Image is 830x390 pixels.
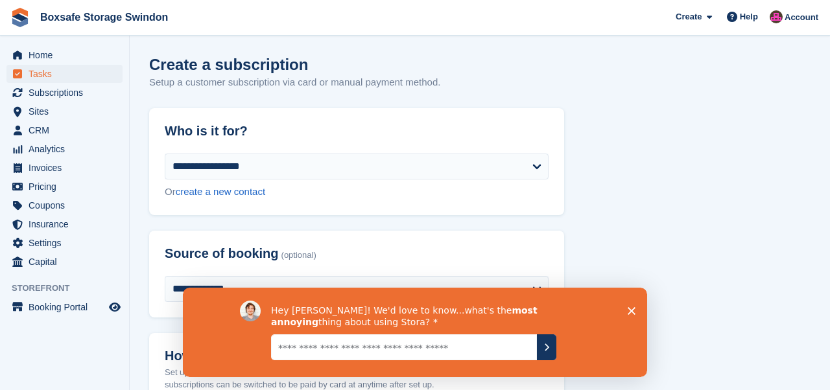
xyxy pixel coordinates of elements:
img: Philip Matthews [770,10,783,23]
p: Setup a customer subscription via card or manual payment method. [149,75,440,90]
a: menu [6,140,123,158]
a: menu [6,121,123,139]
a: menu [6,215,123,233]
img: stora-icon-8386f47178a22dfd0bd8f6a31ec36ba5ce8667c1dd55bd0f319d3a0aa187defe.svg [10,8,30,27]
span: Invoices [29,159,106,177]
span: Capital [29,253,106,271]
a: menu [6,234,123,252]
span: Create [676,10,702,23]
a: menu [6,102,123,120]
a: menu [6,298,123,316]
span: Help [740,10,758,23]
span: Subscriptions [29,84,106,102]
span: Settings [29,234,106,252]
a: menu [6,253,123,271]
a: create a new contact [176,186,265,197]
span: Insurance [29,215,106,233]
a: menu [6,46,123,64]
span: (optional) [281,251,316,260]
a: Boxsafe Storage Swindon [35,6,173,28]
a: menu [6,196,123,214]
span: Sites [29,102,106,120]
a: Preview store [107,299,123,315]
h2: Who is it for? [165,124,549,139]
iframe: Survey by David from Stora [183,288,647,377]
span: Home [29,46,106,64]
a: menu [6,84,123,102]
h2: How are they paying? [165,349,549,363]
span: Booking Portal [29,298,106,316]
span: Pricing [29,178,106,196]
h1: Create a subscription [149,56,308,73]
span: Coupons [29,196,106,214]
a: menu [6,65,123,83]
div: Or [165,185,549,200]
a: menu [6,159,123,177]
span: Tasks [29,65,106,83]
span: Account [785,11,818,24]
span: CRM [29,121,106,139]
span: Storefront [12,282,129,295]
span: Source of booking [165,246,279,261]
a: menu [6,178,123,196]
span: Analytics [29,140,106,158]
